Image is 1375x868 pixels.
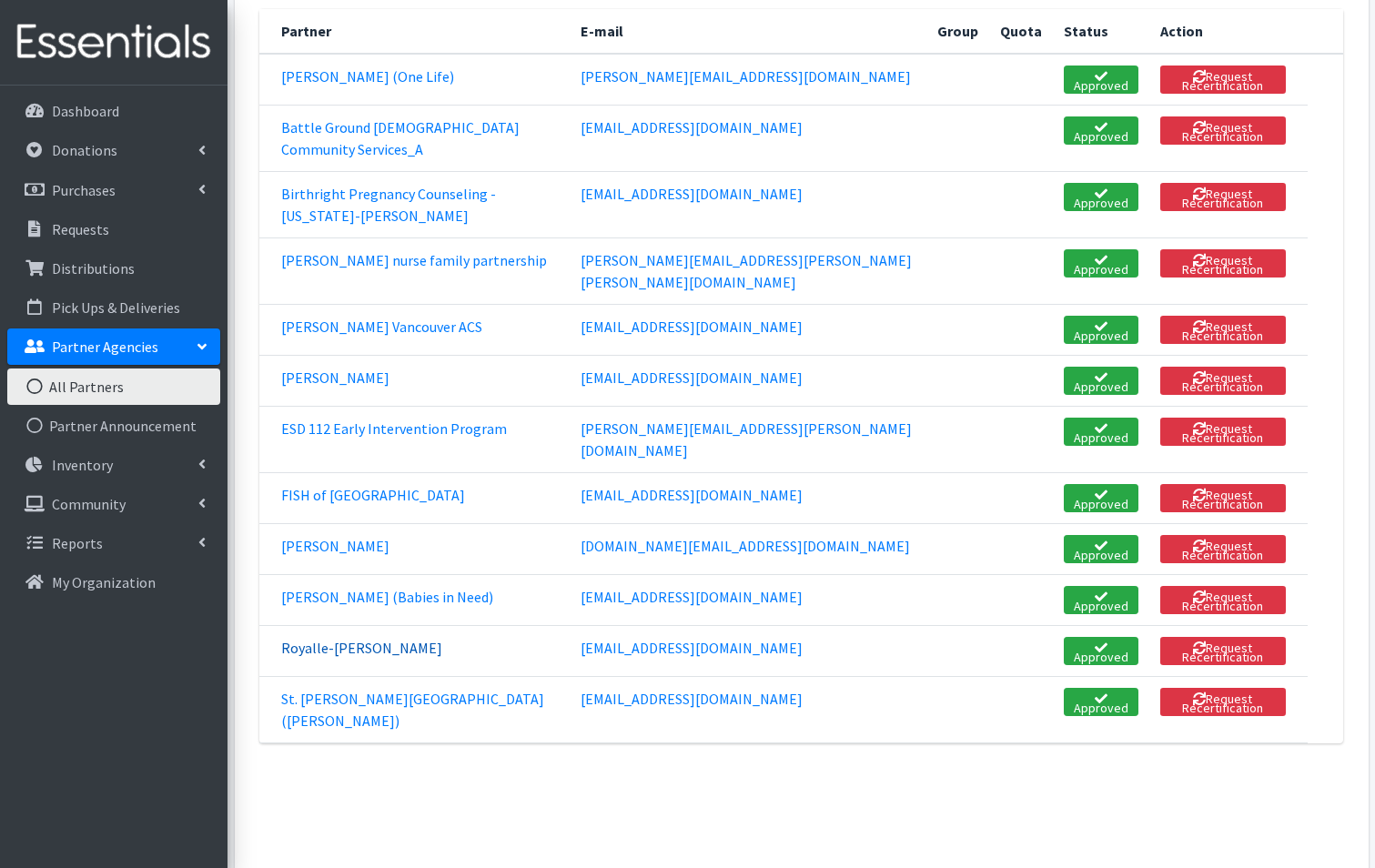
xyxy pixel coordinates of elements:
[7,12,220,73] img: HumanEssentials
[7,447,220,483] a: Inventory
[570,9,925,54] th: E-mail
[7,93,220,129] a: Dashboard
[581,588,803,606] a: [EMAIL_ADDRESS][DOMAIN_NAME]
[1064,586,1138,614] a: Approved
[926,9,989,54] th: Group
[1149,9,1308,54] th: Action
[1064,484,1138,512] a: Approved
[1064,367,1138,395] a: Approved
[989,9,1053,54] th: Quota
[1064,183,1138,211] a: Approved
[1160,367,1286,395] button: Request Recertification
[581,118,803,136] a: [EMAIL_ADDRESS][DOMAIN_NAME]
[581,318,803,336] a: [EMAIL_ADDRESS][DOMAIN_NAME]
[281,690,544,730] a: St. [PERSON_NAME][GEOGRAPHIC_DATA] ([PERSON_NAME])
[1160,484,1286,512] button: Request Recertification
[7,368,220,405] a: All Partners
[581,419,912,459] a: [PERSON_NAME][EMAIL_ADDRESS][PERSON_NAME][DOMAIN_NAME]
[7,564,220,601] a: My Organization
[281,67,454,86] a: [PERSON_NAME] (One Life)
[1064,418,1138,446] a: Approved
[1064,688,1138,716] a: Approved
[52,220,109,238] p: Requests
[1160,249,1286,278] button: Request Recertification
[281,251,547,269] a: [PERSON_NAME] nurse family partnership
[581,185,803,203] a: [EMAIL_ADDRESS][DOMAIN_NAME]
[1053,9,1149,54] th: Status
[281,537,389,555] a: [PERSON_NAME]
[1160,535,1286,563] button: Request Recertification
[281,368,389,387] a: [PERSON_NAME]
[1160,688,1286,716] button: Request Recertification
[52,298,180,317] p: Pick Ups & Deliveries
[7,211,220,247] a: Requests
[52,102,119,120] p: Dashboard
[581,251,912,291] a: [PERSON_NAME][EMAIL_ADDRESS][PERSON_NAME][PERSON_NAME][DOMAIN_NAME]
[1160,637,1286,665] button: Request Recertification
[1064,316,1138,344] a: Approved
[281,639,442,657] a: Royalle-[PERSON_NAME]
[52,259,135,278] p: Distributions
[1064,637,1138,665] a: Approved
[1160,116,1286,145] button: Request Recertification
[1064,249,1138,278] a: Approved
[52,338,158,356] p: Partner Agencies
[1160,183,1286,211] button: Request Recertification
[7,250,220,287] a: Distributions
[581,537,910,555] a: [DOMAIN_NAME][EMAIL_ADDRESS][DOMAIN_NAME]
[281,318,482,336] a: [PERSON_NAME] Vancouver ACS
[1064,535,1138,563] a: Approved
[52,141,117,159] p: Donations
[1160,66,1286,94] button: Request Recertification
[281,419,507,438] a: ESD 112 Early Intervention Program
[52,181,116,199] p: Purchases
[7,486,220,522] a: Community
[7,289,220,326] a: Pick Ups & Deliveries
[581,486,803,504] a: [EMAIL_ADDRESS][DOMAIN_NAME]
[259,9,570,54] th: Partner
[7,525,220,561] a: Reports
[581,368,803,387] a: [EMAIL_ADDRESS][DOMAIN_NAME]
[1064,116,1138,145] a: Approved
[1160,418,1286,446] button: Request Recertification
[281,118,520,158] a: Battle Ground [DEMOGRAPHIC_DATA] Community Services_A
[281,486,465,504] a: FISH of [GEOGRAPHIC_DATA]
[52,534,103,552] p: Reports
[7,408,220,444] a: Partner Announcement
[7,172,220,208] a: Purchases
[7,328,220,365] a: Partner Agencies
[581,690,803,708] a: [EMAIL_ADDRESS][DOMAIN_NAME]
[1064,66,1138,94] a: Approved
[281,185,496,225] a: Birthright Pregnancy Counseling - [US_STATE]-[PERSON_NAME]
[1160,316,1286,344] button: Request Recertification
[1160,586,1286,614] button: Request Recertification
[52,573,156,591] p: My Organization
[7,132,220,168] a: Donations
[281,588,493,606] a: [PERSON_NAME] (Babies in Need)
[581,639,803,657] a: [EMAIL_ADDRESS][DOMAIN_NAME]
[52,456,113,474] p: Inventory
[52,495,126,513] p: Community
[581,67,911,86] a: [PERSON_NAME][EMAIL_ADDRESS][DOMAIN_NAME]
